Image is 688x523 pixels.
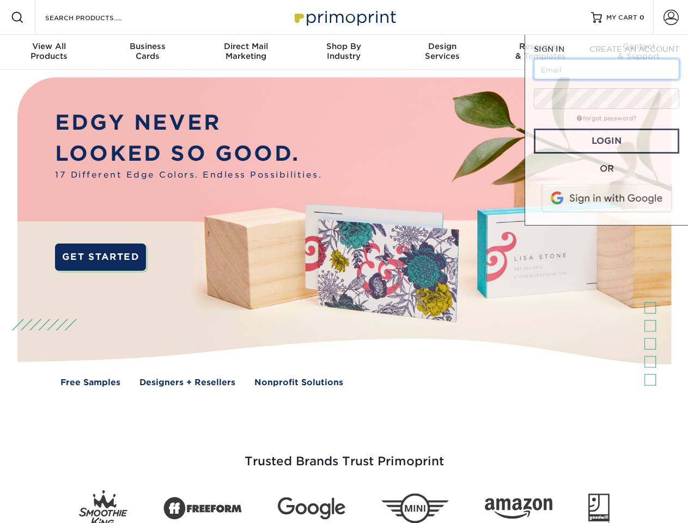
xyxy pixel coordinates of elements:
span: Resources [491,41,589,51]
p: EDGY NEVER [55,107,322,138]
img: Google [278,497,345,520]
span: 0 [640,14,644,21]
h3: Trusted Brands Trust Primoprint [26,428,663,482]
p: LOOKED SO GOOD. [55,138,322,169]
a: Direct MailMarketing [197,35,295,70]
input: Email [534,59,679,80]
div: OR [534,162,679,175]
a: Login [534,129,679,154]
a: Nonprofit Solutions [254,376,343,389]
iframe: Google Customer Reviews [3,490,93,519]
img: Amazon [485,498,552,519]
span: 17 Different Edge Colors. Endless Possibilities. [55,169,322,181]
a: GET STARTED [55,244,146,271]
span: CREATE AN ACCOUNT [589,45,679,53]
span: Business [98,41,196,51]
span: Design [393,41,491,51]
img: Primoprint [290,5,399,29]
span: Direct Mail [197,41,295,51]
div: Industry [295,41,393,61]
img: Goodwill [588,494,610,523]
span: MY CART [606,13,637,22]
input: SEARCH PRODUCTS..... [44,11,150,24]
span: SIGN IN [534,45,564,53]
a: Free Samples [60,376,120,389]
a: forgot password? [577,115,636,122]
div: & Templates [491,41,589,61]
a: Shop ByIndustry [295,35,393,70]
div: Services [393,41,491,61]
span: Shop By [295,41,393,51]
div: Cards [98,41,196,61]
a: Designers + Resellers [139,376,235,389]
a: DesignServices [393,35,491,70]
a: BusinessCards [98,35,196,70]
a: Resources& Templates [491,35,589,70]
div: Marketing [197,41,295,61]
